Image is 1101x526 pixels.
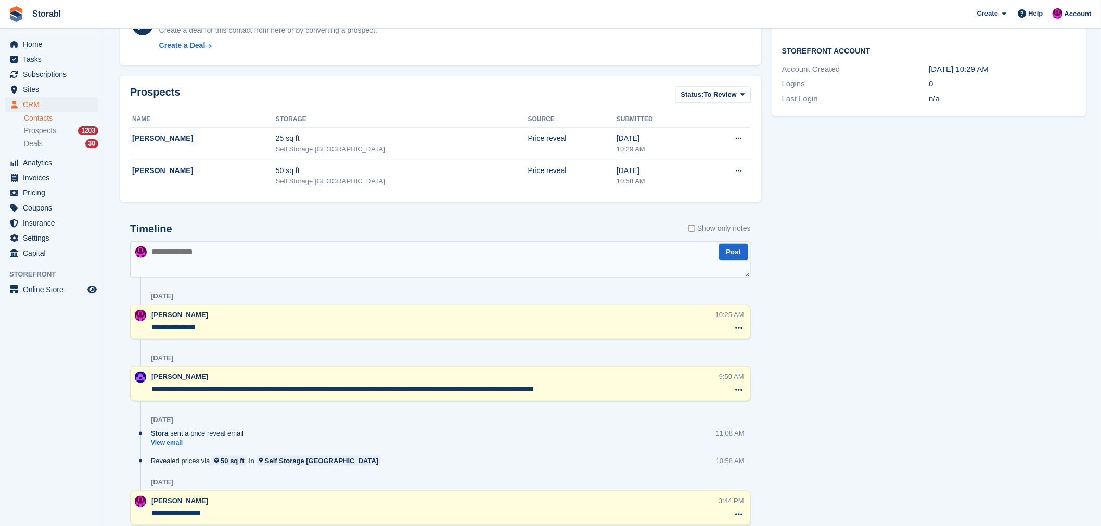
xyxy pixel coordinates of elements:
div: 50 sq ft [221,456,245,466]
a: menu [5,246,98,260]
div: Account Created [782,63,929,75]
a: menu [5,155,98,170]
th: Source [528,111,617,128]
a: menu [5,37,98,51]
input: Show only notes [688,223,695,234]
a: menu [5,231,98,245]
a: menu [5,216,98,230]
a: View email [151,439,249,448]
span: Help [1029,8,1043,19]
a: menu [5,186,98,200]
span: CRM [23,97,85,112]
a: Preview store [86,283,98,296]
span: Storefront [9,269,104,280]
div: [DATE] [151,478,173,486]
div: Revealed prices via in [151,456,386,466]
span: Subscriptions [23,67,85,82]
th: Submitted [617,111,700,128]
button: Post [719,244,748,261]
a: menu [5,170,98,185]
span: Sites [23,82,85,97]
a: menu [5,52,98,67]
span: Pricing [23,186,85,200]
span: [PERSON_NAME] [151,497,208,505]
label: Show only notes [688,223,751,234]
a: menu [5,97,98,112]
img: Helen Morton [135,496,146,507]
div: Self Storage [GEOGRAPHIC_DATA] [276,176,528,187]
a: 50 sq ft [212,456,247,466]
div: 10:29 AM [617,144,700,154]
span: Analytics [23,155,85,170]
span: Status: [681,89,704,100]
div: 10:58 AM [617,176,700,187]
span: To Review [704,89,737,100]
div: Last Login [782,93,929,105]
span: Stora [151,428,168,438]
span: Deals [24,139,43,149]
div: n/a [929,93,1077,105]
div: Logins [782,78,929,90]
div: 0 [929,78,1077,90]
h2: Storefront Account [782,45,1076,56]
img: Bailey Hunt [135,372,146,383]
img: Helen Morton [1053,8,1063,19]
span: Settings [23,231,85,245]
div: [DATE] [151,292,173,300]
div: [DATE] [617,165,700,176]
img: Helen Morton [135,246,147,258]
span: Coupons [23,201,85,215]
div: 9:59 AM [719,372,744,382]
div: 30 [85,139,98,148]
div: sent a price reveal email [151,428,249,438]
div: 50 sq ft [276,165,528,176]
th: Storage [276,111,528,128]
span: Online Store [23,282,85,297]
a: Create a Deal [159,40,377,51]
div: Create a Deal [159,40,206,51]
span: Tasks [23,52,85,67]
a: menu [5,67,98,82]
span: Invoices [23,170,85,185]
div: [PERSON_NAME] [132,165,276,176]
div: 1203 [78,126,98,135]
div: Price reveal [528,165,617,176]
div: 25 sq ft [276,133,528,144]
span: Create [977,8,998,19]
div: 11:08 AM [716,428,745,438]
div: [DATE] [617,133,700,144]
span: Capital [23,246,85,260]
img: stora-icon-8386f47178a22dfd0bd8f6a31ec36ba5ce8667c1dd55bd0f319d3a0aa187defe.svg [8,6,24,22]
a: Contacts [24,113,98,123]
div: [DATE] [151,354,173,362]
div: [DATE] [151,416,173,424]
h2: Timeline [130,223,172,235]
div: Self Storage [GEOGRAPHIC_DATA] [265,456,378,466]
th: Name [130,111,276,128]
div: 3:44 PM [719,496,744,506]
h2: Prospects [130,86,181,106]
div: Self Storage [GEOGRAPHIC_DATA] [276,144,528,154]
a: Self Storage [GEOGRAPHIC_DATA] [257,456,381,466]
div: [DATE] 10:29 AM [929,63,1077,75]
button: Status: To Review [675,86,751,103]
span: Prospects [24,126,56,136]
a: Storabl [28,5,65,22]
div: Create a deal for this contact from here or by converting a prospect. [159,25,377,36]
div: 10:58 AM [716,456,745,466]
span: Account [1065,9,1092,19]
span: [PERSON_NAME] [151,373,208,380]
span: Insurance [23,216,85,230]
div: Price reveal [528,133,617,144]
a: menu [5,282,98,297]
span: Home [23,37,85,51]
div: 10:25 AM [715,310,744,320]
div: [PERSON_NAME] [132,133,276,144]
a: Prospects 1203 [24,125,98,136]
a: menu [5,82,98,97]
a: menu [5,201,98,215]
a: Deals 30 [24,138,98,149]
span: [PERSON_NAME] [151,311,208,319]
img: Helen Morton [135,310,146,321]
